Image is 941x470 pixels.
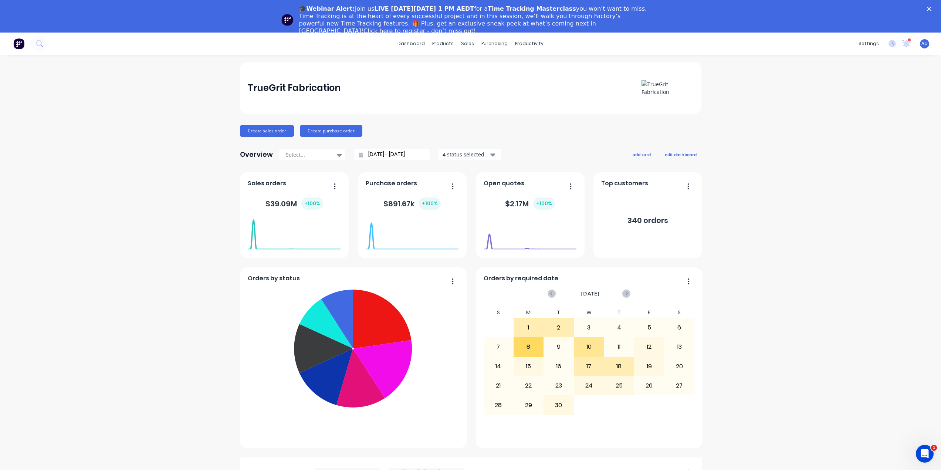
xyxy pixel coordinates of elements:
div: 30 [544,396,573,414]
div: 6 [664,318,694,337]
a: dashboard [394,38,429,49]
div: 4 status selected [443,151,489,158]
img: TrueGrit Fabrication [642,80,693,96]
div: 4 [604,318,634,337]
div: + 100 % [419,197,441,210]
img: Factory [13,38,24,49]
div: T [604,307,634,318]
div: 5 [634,318,664,337]
div: S [664,307,694,318]
div: 2 [544,318,573,337]
div: 8 [514,338,544,356]
div: 9 [544,338,573,356]
span: Sales orders [248,179,286,188]
div: 18 [604,357,634,376]
span: Orders by required date [484,274,558,283]
div: 21 [484,376,513,395]
div: 26 [634,376,664,395]
div: 28 [484,396,513,414]
div: products [429,38,457,49]
div: 20 [664,357,694,376]
iframe: Intercom live chat [916,445,934,463]
div: T [544,307,574,318]
button: edit dashboard [660,149,701,159]
div: 10 [574,338,604,356]
div: sales [457,38,478,49]
div: 23 [544,376,573,395]
div: 24 [574,376,604,395]
div: purchasing [478,38,511,49]
div: 19 [634,357,664,376]
div: S [483,307,514,318]
div: 27 [664,376,694,395]
img: Profile image for Team [281,14,293,26]
div: 11 [604,338,634,356]
div: 17 [574,357,604,376]
div: productivity [511,38,547,49]
div: 1 [514,318,544,337]
b: LIVE [DATE][DATE] 1 PM AEDT [374,5,474,12]
div: + 100 % [301,197,323,210]
button: add card [628,149,656,159]
div: M [514,307,544,318]
div: Close [927,7,934,11]
a: Click here to register - don’t miss out! [363,27,476,34]
div: TrueGrit Fabrication [248,81,341,95]
span: [DATE] [580,290,600,298]
b: Time Tracking Masterclass [488,5,576,12]
div: 22 [514,376,544,395]
span: Top customers [601,179,648,188]
span: Open quotes [484,179,524,188]
div: 340 orders [627,215,668,226]
div: F [634,307,664,318]
div: 12 [634,338,664,356]
b: 🎓Webinar Alert: [299,5,355,12]
div: 25 [604,376,634,395]
div: $ 39.09M [265,197,323,210]
div: 3 [574,318,604,337]
span: 1 [931,445,937,451]
div: W [574,307,604,318]
div: 29 [514,396,544,414]
div: $ 2.17M [505,197,555,210]
span: AU [921,40,928,47]
button: Create purchase order [300,125,362,137]
div: Join us for a you won’t want to miss. Time Tracking is at the heart of every successful project a... [299,5,648,35]
div: Overview [240,147,273,162]
button: Create sales order [240,125,294,137]
div: 14 [484,357,513,376]
div: 7 [484,338,513,356]
button: 4 status selected [439,149,501,160]
div: 15 [514,357,544,376]
div: $ 891.67k [383,197,441,210]
div: 16 [544,357,573,376]
div: settings [855,38,883,49]
div: 13 [664,338,694,356]
span: Purchase orders [366,179,417,188]
div: + 100 % [533,197,555,210]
